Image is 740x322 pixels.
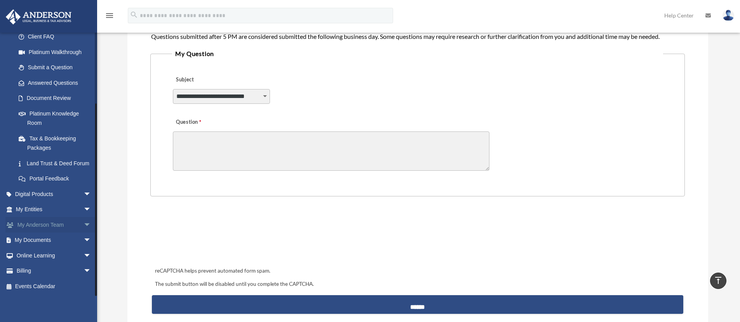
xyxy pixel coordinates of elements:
a: Land Trust & Deed Forum [11,156,103,171]
span: arrow_drop_down [84,186,99,202]
label: Subject [173,75,247,86]
i: vertical_align_top [714,276,723,285]
span: arrow_drop_down [84,217,99,233]
a: Submit a Question [11,60,99,75]
a: Platinum Knowledge Room [11,106,103,131]
a: Platinum Walkthrough [11,44,103,60]
label: Question [173,117,233,128]
a: Events Calendar [5,278,103,294]
img: Anderson Advisors Platinum Portal [3,9,74,24]
a: menu [105,14,114,20]
a: Client FAQ [11,29,103,45]
a: Billingarrow_drop_down [5,263,103,279]
span: arrow_drop_down [84,263,99,279]
a: Answered Questions [11,75,103,91]
span: arrow_drop_down [84,202,99,218]
span: arrow_drop_down [84,248,99,264]
a: Digital Productsarrow_drop_down [5,186,103,202]
a: Document Review [11,91,103,106]
iframe: reCAPTCHA [153,220,271,251]
div: The submit button will be disabled until you complete the CAPTCHA. [152,280,683,289]
a: Tax & Bookkeeping Packages [11,131,103,156]
a: My Documentsarrow_drop_down [5,233,103,248]
i: search [130,10,138,19]
a: My Entitiesarrow_drop_down [5,202,103,217]
a: Portal Feedback [11,171,103,187]
img: User Pic [723,10,734,21]
a: Online Learningarrow_drop_down [5,248,103,263]
a: vertical_align_top [710,273,726,289]
i: menu [105,11,114,20]
span: arrow_drop_down [84,233,99,248]
div: reCAPTCHA helps prevent automated form spam. [152,266,683,276]
a: My Anderson Teamarrow_drop_down [5,217,103,233]
legend: My Question [172,48,663,59]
